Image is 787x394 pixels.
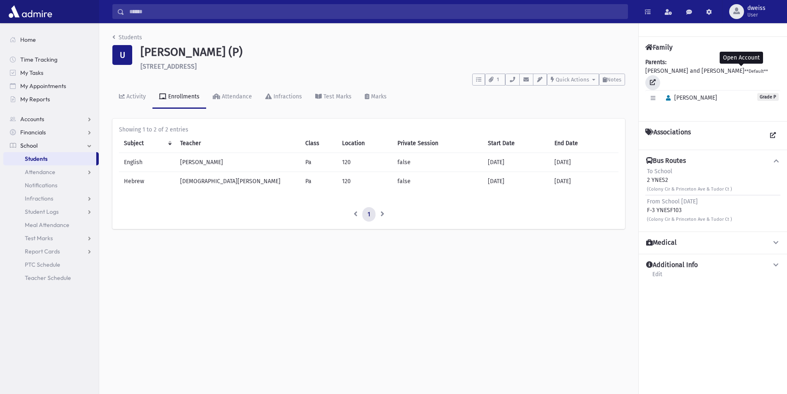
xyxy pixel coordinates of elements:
th: Subject [119,134,175,153]
span: School [20,142,38,149]
button: Notes [599,74,625,86]
a: Attendance [206,86,259,109]
td: 120 [337,172,392,191]
h4: Bus Routes [646,157,686,165]
span: Test Marks [25,234,53,242]
th: Location [337,134,392,153]
td: English [119,153,175,172]
th: Teacher [175,134,300,153]
button: Bus Routes [645,157,780,165]
a: My Tasks [3,66,99,79]
span: Teacher Schedule [25,274,71,282]
span: Student Logs [25,208,59,215]
span: From School [DATE] [647,198,698,205]
a: Home [3,33,99,46]
span: Meal Attendance [25,221,69,229]
td: 120 [337,153,392,172]
span: Grade P [757,93,779,101]
th: End Date [549,134,618,153]
nav: breadcrumb [112,33,142,45]
td: [DATE] [549,153,618,172]
td: [DATE] [483,172,549,191]
span: Financials [20,129,46,136]
span: Infractions [25,195,53,202]
span: Notifications [25,181,57,189]
span: User [747,12,766,18]
div: U [112,45,132,65]
td: [PERSON_NAME] [175,153,300,172]
th: Class [300,134,337,153]
a: Test Marks [309,86,358,109]
td: [DEMOGRAPHIC_DATA][PERSON_NAME] [175,172,300,191]
span: My Appointments [20,82,66,90]
th: Start Date [483,134,549,153]
h4: Family [645,43,673,51]
h1: [PERSON_NAME] (P) [140,45,625,59]
small: (Colony Cir & Princeton Ave & Tudor Ct ) [647,186,732,192]
a: Meal Attendance [3,218,99,232]
td: Hebrew [119,172,175,191]
span: Report Cards [25,248,60,255]
td: [DATE] [483,153,549,172]
a: Infractions [3,192,99,205]
a: Teacher Schedule [3,271,99,284]
div: Showing 1 to 2 of 2 entries [119,125,618,134]
h4: Medical [646,239,677,247]
span: Attendance [25,168,55,176]
a: Students [112,34,142,41]
small: (Colony Cir & Princeton Ave & Tudor Ct ) [647,217,732,222]
span: My Reports [20,96,50,103]
span: My Tasks [20,69,43,76]
a: Activity [112,86,152,109]
div: F-3 YNESF103 [647,197,732,223]
a: Notifications [3,179,99,192]
button: 1 [485,74,505,86]
span: Notes [607,76,621,83]
div: Activity [125,93,146,100]
span: To School [647,168,672,175]
div: Open Account [720,52,763,64]
span: Quick Actions [556,76,589,83]
a: Marks [358,86,393,109]
a: PTC Schedule [3,258,99,271]
div: [PERSON_NAME] and [PERSON_NAME] [645,58,780,115]
a: Students [3,152,96,165]
b: Parents: [645,59,666,66]
h4: Additional Info [646,261,698,270]
a: Financials [3,126,99,139]
a: Accounts [3,112,99,126]
a: 1 [362,207,376,222]
a: Edit [652,270,663,284]
span: PTC Schedule [25,261,60,268]
a: Time Tracking [3,53,99,66]
div: Marks [369,93,387,100]
a: Attendance [3,165,99,179]
span: Students [25,155,48,162]
span: Accounts [20,115,44,123]
input: Search [124,4,628,19]
button: Medical [645,239,780,247]
a: Test Marks [3,232,99,245]
a: Report Cards [3,245,99,258]
h4: Associations [645,128,691,143]
a: Enrollments [152,86,206,109]
td: false [392,153,483,172]
th: Private Session [392,134,483,153]
a: School [3,139,99,152]
button: Quick Actions [547,74,599,86]
td: Pa [300,172,337,191]
div: Enrollments [166,93,200,100]
td: [DATE] [549,172,618,191]
a: My Appointments [3,79,99,93]
div: Infractions [272,93,302,100]
td: Pa [300,153,337,172]
div: 2 YNES2 [647,167,732,193]
span: dweiss [747,5,766,12]
td: false [392,172,483,191]
a: View all Associations [766,128,780,143]
h6: [STREET_ADDRESS] [140,62,625,70]
span: 1 [495,76,502,84]
div: Test Marks [322,93,352,100]
a: Infractions [259,86,309,109]
span: Time Tracking [20,56,57,63]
